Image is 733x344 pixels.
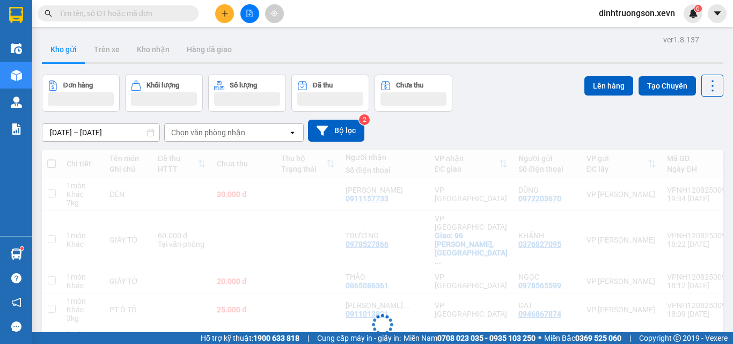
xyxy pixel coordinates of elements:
[230,82,257,89] div: Số lượng
[201,332,299,344] span: Hỗ trợ kỹ thuật:
[178,36,240,62] button: Hàng đã giao
[317,332,401,344] span: Cung cấp máy in - giấy in:
[11,297,21,308] span: notification
[713,9,722,18] span: caret-down
[544,332,621,344] span: Miền Bắc
[663,34,699,46] div: ver 1.8.137
[208,75,286,112] button: Số lượng
[20,247,24,250] sup: 1
[42,124,159,141] input: Select a date range.
[708,4,727,23] button: caret-down
[694,5,702,12] sup: 6
[146,82,179,89] div: Khối lượng
[125,75,203,112] button: Khối lượng
[215,4,234,23] button: plus
[59,8,186,19] input: Tìm tên, số ĐT hoặc mã đơn
[42,75,120,112] button: Đơn hàng
[9,7,23,23] img: logo-vxr
[11,273,21,283] span: question-circle
[375,75,452,112] button: Chưa thu
[240,4,259,23] button: file-add
[688,9,698,18] img: icon-new-feature
[288,128,297,137] svg: open
[313,82,333,89] div: Đã thu
[246,10,253,17] span: file-add
[128,36,178,62] button: Kho nhận
[291,75,369,112] button: Đã thu
[359,114,370,125] sup: 2
[265,4,284,23] button: aim
[11,321,21,332] span: message
[639,76,696,96] button: Tạo Chuyến
[396,82,423,89] div: Chưa thu
[629,332,631,344] span: |
[253,334,299,342] strong: 1900 633 818
[45,10,52,17] span: search
[404,332,536,344] span: Miền Nam
[11,248,22,260] img: warehouse-icon
[63,82,93,89] div: Đơn hàng
[270,10,278,17] span: aim
[437,334,536,342] strong: 0708 023 035 - 0935 103 250
[307,332,309,344] span: |
[221,10,229,17] span: plus
[11,97,22,108] img: warehouse-icon
[584,76,633,96] button: Lên hàng
[696,5,700,12] span: 6
[85,36,128,62] button: Trên xe
[575,334,621,342] strong: 0369 525 060
[11,43,22,54] img: warehouse-icon
[171,127,245,138] div: Chọn văn phòng nhận
[590,6,684,20] span: dinhtruongson.xevn
[673,334,681,342] span: copyright
[42,36,85,62] button: Kho gửi
[11,123,22,135] img: solution-icon
[11,70,22,81] img: warehouse-icon
[308,120,364,142] button: Bộ lọc
[538,336,541,340] span: ⚪️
